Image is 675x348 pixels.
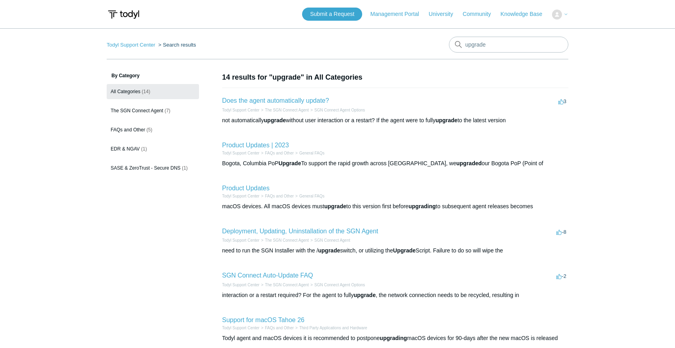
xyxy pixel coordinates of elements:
[222,334,568,342] div: Todyl agent and macOS devices it is recommended to postpone macOS devices for 90-days after the n...
[111,146,140,152] span: EDR & NGAV
[265,194,294,198] a: FAQs and Other
[302,8,362,21] a: Submit a Request
[222,282,259,288] li: Todyl Support Center
[314,238,350,242] a: SGN Connect Agent
[222,72,568,83] h1: 14 results for "upgrade" in All Categories
[294,193,324,199] li: General FAQs
[259,237,309,243] li: The SGN Connect Agent
[463,10,499,18] a: Community
[222,150,259,156] li: Todyl Support Center
[111,108,163,113] span: The SGN Connect Agent
[222,116,568,125] div: not automatically without user interaction or a restart? If the agent were to fully to the latest...
[222,193,259,199] li: Todyl Support Center
[299,151,324,155] a: General FAQs
[141,146,147,152] span: (1)
[265,326,294,330] a: FAQs and Other
[501,10,550,18] a: Knowledge Base
[107,72,199,79] h3: By Category
[309,107,365,113] li: SGN Connect Agent Options
[222,283,259,287] a: Todyl Support Center
[107,42,155,48] a: Todyl Support Center
[222,246,568,255] div: need to run the SGN Installer with the / switch, or utilizing the Script. Failure to do so will w...
[222,238,259,242] a: Todyl Support Center
[265,108,309,112] a: The SGN Connect Agent
[222,291,568,299] div: interaction or a restart required? For the agent to fully , the network connection needs to be re...
[556,229,566,235] span: -8
[299,326,367,330] a: Third Party Applications and Hardware
[259,282,309,288] li: The SGN Connect Agent
[222,326,259,330] a: Todyl Support Center
[107,103,199,118] a: The SGN Connect Agent (7)
[558,98,566,104] span: 3
[111,165,181,171] span: SASE & ZeroTrust - Secure DNS
[264,117,286,123] em: upgrade
[294,150,324,156] li: General FAQs
[324,203,346,209] em: upgrade
[309,237,350,243] li: SGN Connect Agent
[146,127,152,133] span: (5)
[318,247,340,254] em: upgrade
[164,108,170,113] span: (7)
[222,272,313,279] a: SGN Connect Auto-Update FAQ
[371,10,427,18] a: Management Portal
[182,165,188,171] span: (1)
[222,228,378,235] a: Deployment, Updating, Uninstallation of the SGN Agent
[107,160,199,176] a: SASE & ZeroTrust - Secure DNS (1)
[222,194,259,198] a: Todyl Support Center
[380,335,407,341] em: upgrading
[408,203,435,209] em: upgrading
[222,108,259,112] a: Todyl Support Center
[222,159,568,168] div: Bogota, Columbia PoP To support the rapid growth across [GEOGRAPHIC_DATA], we our Bogota PoP (Poi...
[259,150,294,156] li: FAQs and Other
[142,89,150,94] span: (14)
[279,160,301,166] em: Upgrade
[354,292,376,298] em: upgrade
[265,283,309,287] a: The SGN Connect Agent
[107,122,199,137] a: FAQs and Other (5)
[222,325,259,331] li: Todyl Support Center
[222,107,259,113] li: Todyl Support Center
[294,325,367,331] li: Third Party Applications and Hardware
[222,317,304,323] a: Support for macOS Tahoe 26
[259,325,294,331] li: FAQs and Other
[107,42,157,48] li: Todyl Support Center
[449,37,568,53] input: Search
[222,202,568,211] div: macOS devices. All macOS devices must to this version first before to subsequent agent releases b...
[222,185,269,192] a: Product Updates
[222,237,259,243] li: Todyl Support Center
[107,7,140,22] img: Todyl Support Center Help Center home page
[259,107,309,113] li: The SGN Connect Agent
[222,142,289,149] a: Product Updates | 2023
[157,42,196,48] li: Search results
[265,238,309,242] a: The SGN Connect Agent
[393,247,416,254] em: Upgrade
[107,84,199,99] a: All Categories (14)
[457,160,482,166] em: upgraded
[222,151,259,155] a: Todyl Support Center
[429,10,461,18] a: University
[309,282,365,288] li: SGN Connect Agent Options
[314,108,365,112] a: SGN Connect Agent Options
[299,194,324,198] a: General FAQs
[222,97,329,104] a: Does the agent automatically update?
[556,273,566,279] span: -2
[107,141,199,156] a: EDR & NGAV (1)
[259,193,294,199] li: FAQs and Other
[435,117,457,123] em: upgrade
[111,89,140,94] span: All Categories
[111,127,145,133] span: FAQs and Other
[314,283,365,287] a: SGN Connect Agent Options
[265,151,294,155] a: FAQs and Other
